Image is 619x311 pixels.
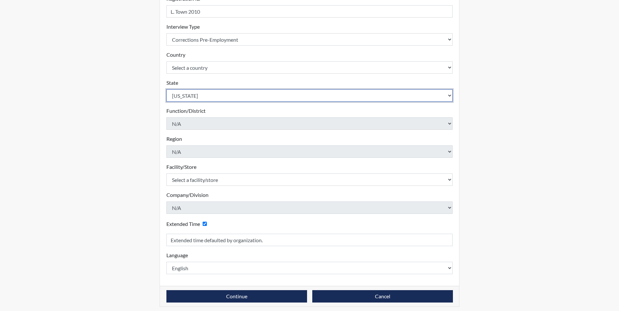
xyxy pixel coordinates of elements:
[166,234,453,246] input: Reason for Extension
[166,220,200,228] label: Extended Time
[166,290,307,303] button: Continue
[166,191,209,199] label: Company/Division
[166,79,178,87] label: State
[166,23,200,31] label: Interview Type
[166,163,196,171] label: Facility/Store
[166,51,185,59] label: Country
[166,107,206,115] label: Function/District
[166,135,182,143] label: Region
[166,251,188,259] label: Language
[312,290,453,303] button: Cancel
[166,219,209,229] div: Checking this box will provide the interviewee with an accomodation of extra time to answer each ...
[166,5,453,18] input: Insert a Registration ID, which needs to be a unique alphanumeric value for each interviewee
